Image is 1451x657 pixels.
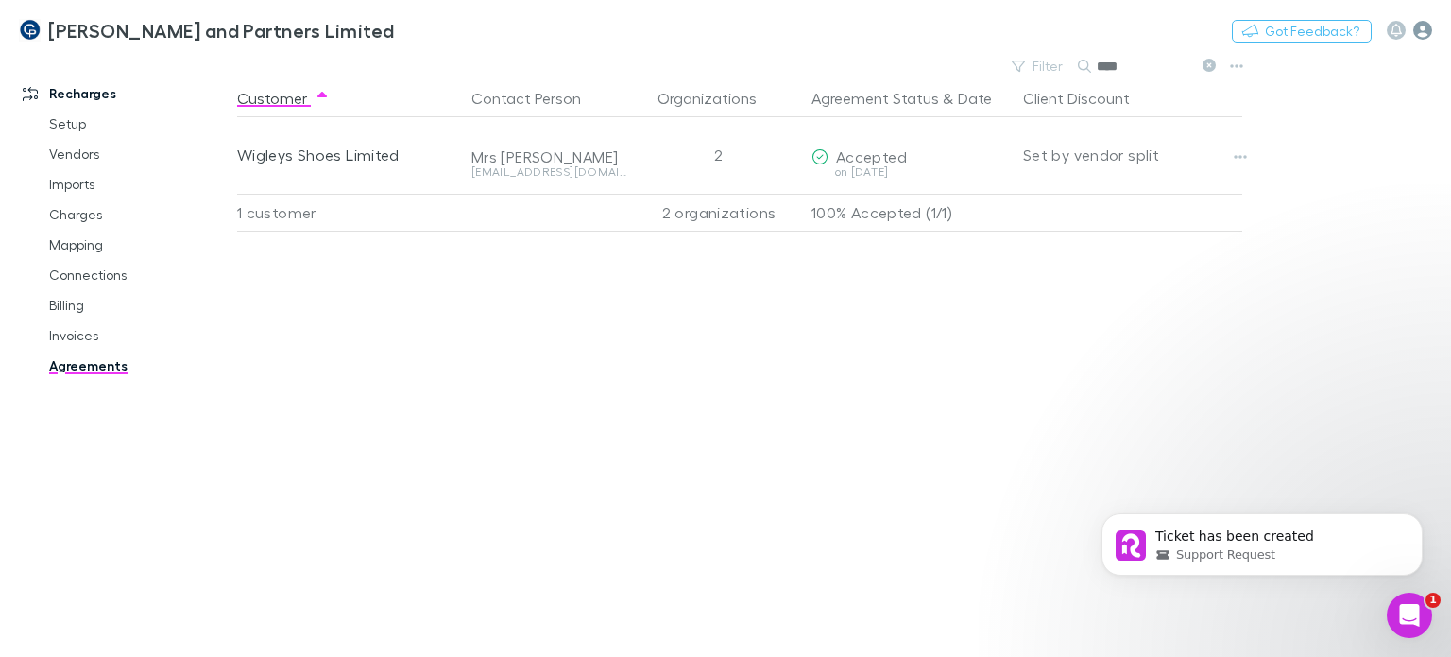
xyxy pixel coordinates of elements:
[30,260,248,290] a: Connections
[1387,593,1432,638] iframe: Intercom live chat
[30,320,248,351] a: Invoices
[30,139,248,169] a: Vendors
[1002,55,1074,78] button: Filter
[471,147,626,166] div: Mrs [PERSON_NAME]
[237,117,456,193] div: Wigleys Shoes Limited
[237,194,464,232] div: 1 customer
[1425,593,1441,608] span: 1
[811,195,1008,231] p: 100% Accepted (1/1)
[4,78,248,109] a: Recharges
[237,79,330,117] button: Customer
[30,169,248,199] a: Imports
[1023,79,1152,117] button: Client Discount
[30,230,248,260] a: Mapping
[1023,117,1242,193] div: Set by vendor split
[958,79,992,117] button: Date
[634,194,804,232] div: 2 organizations
[836,147,907,165] span: Accepted
[811,79,939,117] button: Agreement Status
[471,79,604,117] button: Contact Person
[811,166,1008,178] div: on [DATE]
[30,199,248,230] a: Charges
[1232,20,1372,43] button: Got Feedback?
[634,117,804,193] div: 2
[8,8,406,53] a: [PERSON_NAME] and Partners Limited
[30,351,248,381] a: Agreements
[19,19,41,42] img: Coates and Partners Limited's Logo
[30,109,248,139] a: Setup
[657,79,779,117] button: Organizations
[30,290,248,320] a: Billing
[1073,474,1451,606] iframe: Intercom notifications message
[471,166,626,178] div: [EMAIL_ADDRESS][DOMAIN_NAME]
[811,79,1008,117] div: &
[48,19,395,42] h3: [PERSON_NAME] and Partners Limited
